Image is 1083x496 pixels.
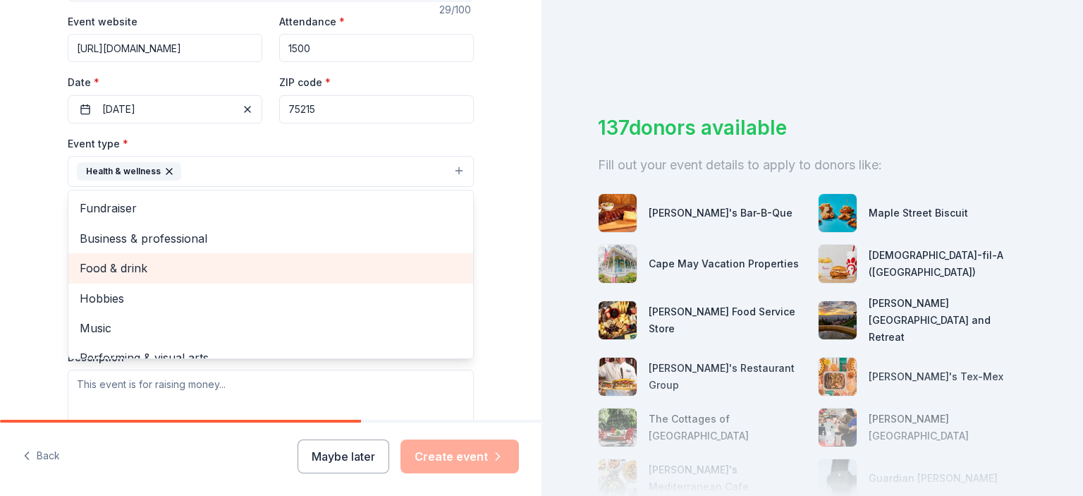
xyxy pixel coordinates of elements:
span: Food & drink [80,259,462,277]
span: Fundraiser [80,199,462,217]
span: Music [80,319,462,337]
button: Health & wellness [68,156,474,187]
div: Health & wellness [77,162,181,181]
div: Health & wellness [68,190,474,359]
span: Business & professional [80,229,462,248]
span: Performing & visual arts [80,349,462,367]
span: Hobbies [80,289,462,308]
